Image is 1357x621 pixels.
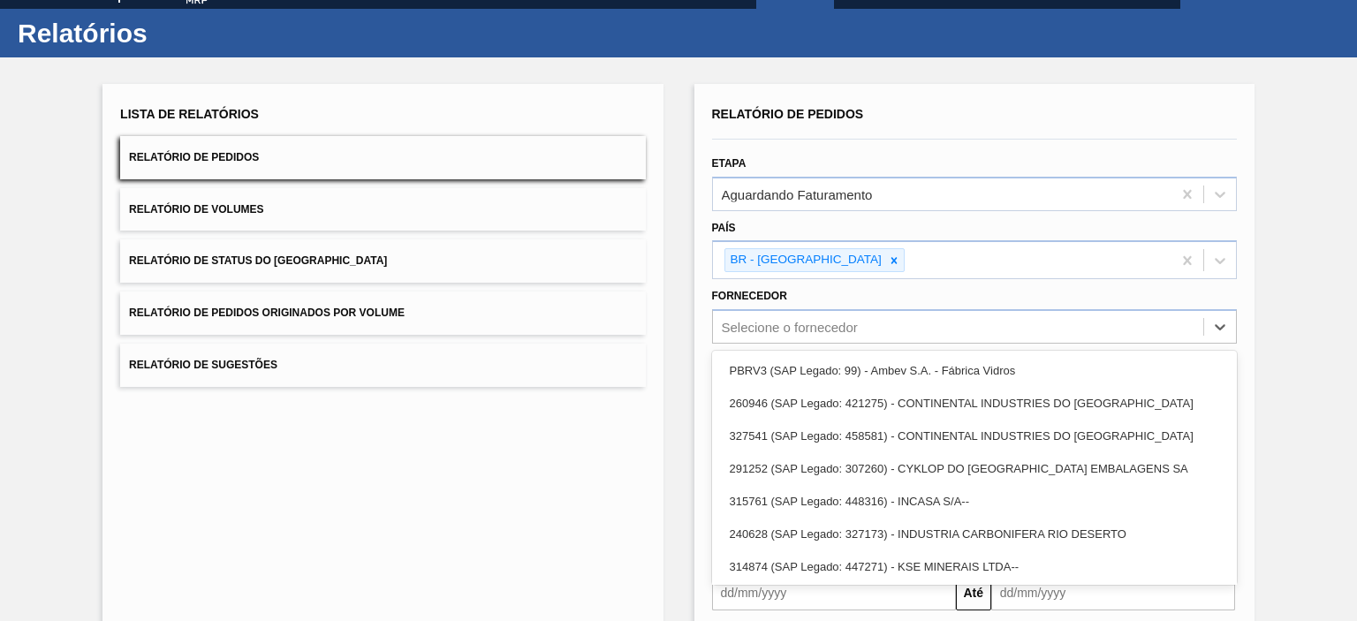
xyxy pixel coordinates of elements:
div: Selecione o fornecedor [722,320,858,335]
span: Relatório de Status do [GEOGRAPHIC_DATA] [129,254,387,267]
label: Etapa [712,157,747,170]
div: PBRV3 (SAP Legado: 99) - Ambev S.A. - Fábrica Vidros [712,354,1237,387]
div: 240628 (SAP Legado: 327173) - INDUSTRIA CARBONIFERA RIO DESERTO [712,518,1237,550]
span: Relatório de Pedidos [129,151,259,163]
span: Lista de Relatórios [120,107,259,121]
button: Relatório de Pedidos [120,136,645,179]
input: dd/mm/yyyy [712,575,956,610]
button: Relatório de Status do [GEOGRAPHIC_DATA] [120,239,645,283]
div: 318976 (SAP Legado: 400671) - MANUCHAR COMERCIO EXTERIOR LTDA [712,583,1237,616]
button: Relatório de Pedidos Originados por Volume [120,292,645,335]
div: 327541 (SAP Legado: 458581) - CONTINENTAL INDUSTRIES DO [GEOGRAPHIC_DATA] [712,420,1237,452]
span: Relatório de Volumes [129,203,263,216]
div: BR - [GEOGRAPHIC_DATA] [725,249,884,271]
input: dd/mm/yyyy [991,575,1235,610]
div: Aguardando Faturamento [722,186,873,201]
span: Relatório de Sugestões [129,359,277,371]
button: Relatório de Volumes [120,188,645,231]
div: 260946 (SAP Legado: 421275) - CONTINENTAL INDUSTRIES DO [GEOGRAPHIC_DATA] [712,387,1237,420]
button: Até [956,575,991,610]
label: País [712,222,736,234]
div: 291252 (SAP Legado: 307260) - CYKLOP DO [GEOGRAPHIC_DATA] EMBALAGENS SA [712,452,1237,485]
span: Relatório de Pedidos Originados por Volume [129,307,405,319]
button: Relatório de Sugestões [120,344,645,387]
div: 315761 (SAP Legado: 448316) - INCASA S/A-- [712,485,1237,518]
h1: Relatórios [18,23,331,43]
span: Relatório de Pedidos [712,107,864,121]
div: 314874 (SAP Legado: 447271) - KSE MINERAIS LTDA-- [712,550,1237,583]
label: Fornecedor [712,290,787,302]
